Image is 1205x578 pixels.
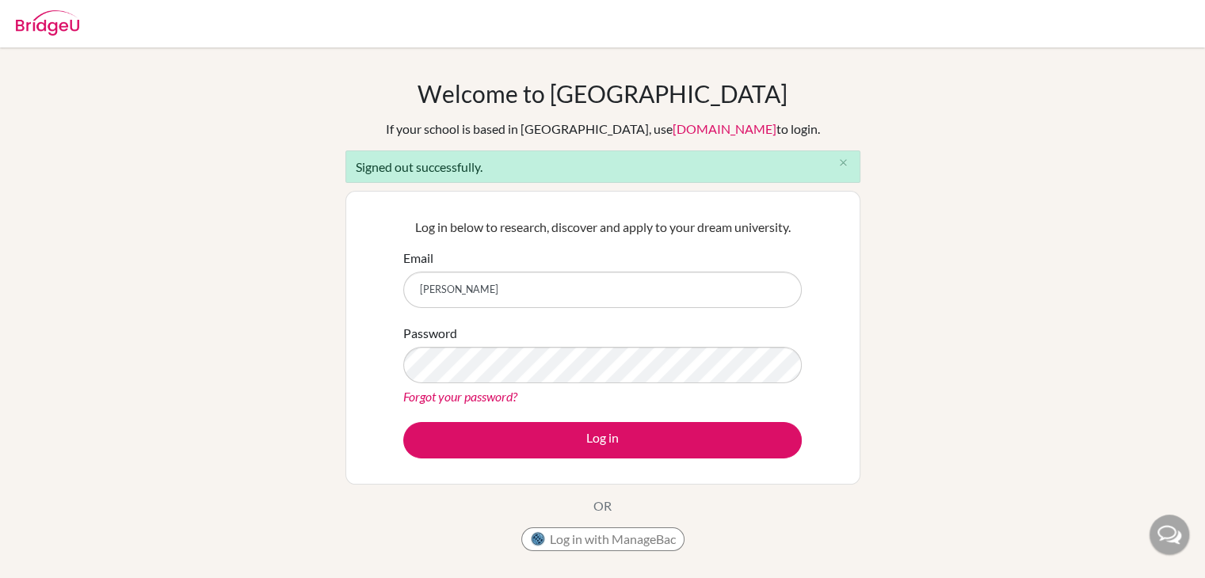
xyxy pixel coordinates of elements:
button: Close [828,151,860,175]
i: close [837,157,849,169]
div: If your school is based in [GEOGRAPHIC_DATA], use to login. [386,120,820,139]
div: Signed out successfully. [345,150,860,183]
span: Help [36,11,68,25]
p: Log in below to research, discover and apply to your dream university. [403,218,802,237]
a: [DOMAIN_NAME] [673,121,776,136]
h1: Welcome to [GEOGRAPHIC_DATA] [418,79,787,108]
label: Password [403,324,457,343]
img: Bridge-U [16,10,79,36]
label: Email [403,249,433,268]
button: Log in with ManageBac [521,527,684,551]
p: OR [593,496,612,515]
a: Forgot your password? [403,389,517,404]
button: Log in [403,422,802,458]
